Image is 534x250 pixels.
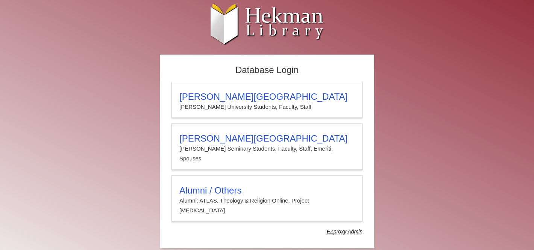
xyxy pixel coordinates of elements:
[179,91,355,102] h3: [PERSON_NAME][GEOGRAPHIC_DATA]
[179,185,355,196] h3: Alumni / Others
[179,144,355,164] p: [PERSON_NAME] Seminary Students, Faculty, Staff, Emeriti, Spouses
[179,102,355,112] p: [PERSON_NAME] University Students, Faculty, Staff
[168,62,366,78] h2: Database Login
[327,229,363,235] dfn: Use Alumni login
[171,82,363,118] a: [PERSON_NAME][GEOGRAPHIC_DATA][PERSON_NAME] University Students, Faculty, Staff
[171,123,363,170] a: [PERSON_NAME][GEOGRAPHIC_DATA][PERSON_NAME] Seminary Students, Faculty, Staff, Emeriti, Spouses
[179,185,355,216] summary: Alumni / OthersAlumni: ATLAS, Theology & Religion Online, Project [MEDICAL_DATA]
[179,133,355,144] h3: [PERSON_NAME][GEOGRAPHIC_DATA]
[179,196,355,216] p: Alumni: ATLAS, Theology & Religion Online, Project [MEDICAL_DATA]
